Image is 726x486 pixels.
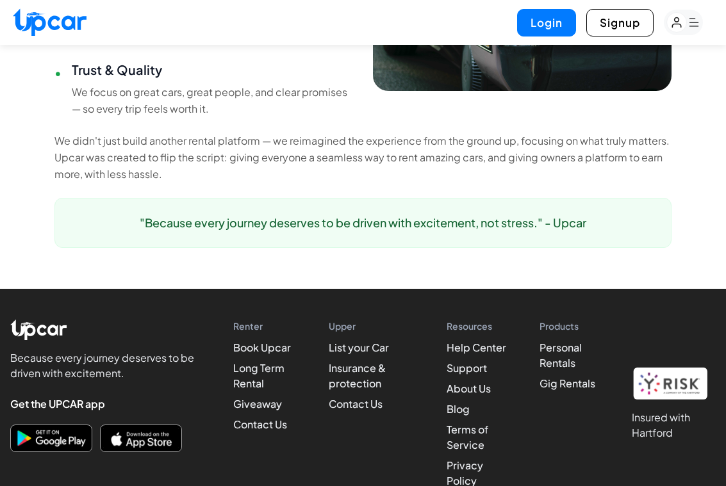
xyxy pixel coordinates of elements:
[72,84,353,117] p: We focus on great cars, great people, and clear promises — so every trip feels worth it.
[10,350,202,381] p: Because every journey deserves to be driven with excitement.
[10,396,202,412] h4: Get the UPCAR app
[540,320,606,332] h4: Products
[447,361,487,375] a: Support
[233,417,287,431] a: Contact Us
[100,425,182,452] button: Download on the App Store
[13,8,87,36] img: Upcar Logo
[233,361,285,390] a: Long Term Rental
[540,341,582,369] a: Personal Rentals
[447,341,506,354] a: Help Center
[233,341,291,354] a: Book Upcar
[13,428,89,449] img: Get it on Google Play
[540,377,595,390] a: Gig Rentals
[329,341,389,354] a: List your Car
[447,402,470,416] a: Blog
[233,397,282,410] a: Giveaway
[329,361,386,390] a: Insurance & protection
[447,423,488,451] a: Terms of Service
[632,410,716,441] h1: Insured with Hartford
[447,382,491,395] a: About Us
[517,9,576,36] button: Login
[329,320,421,332] h4: Upper
[233,320,303,332] h4: Renter
[70,214,656,232] p: "Because every journey deserves to be driven with excitement, not stress." - Upcar
[10,320,67,340] img: Upcar Logo
[72,61,353,79] h4: Trust & Quality
[586,9,654,36] button: Signup
[103,428,179,449] img: Download on the App Store
[10,425,92,452] button: Download on Google Play
[329,397,383,410] a: Contact Us
[54,133,672,182] p: We didn't just build another rental platform — we reimagined the experience from the ground up, f...
[54,63,62,81] span: •
[447,320,514,332] h4: Resources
